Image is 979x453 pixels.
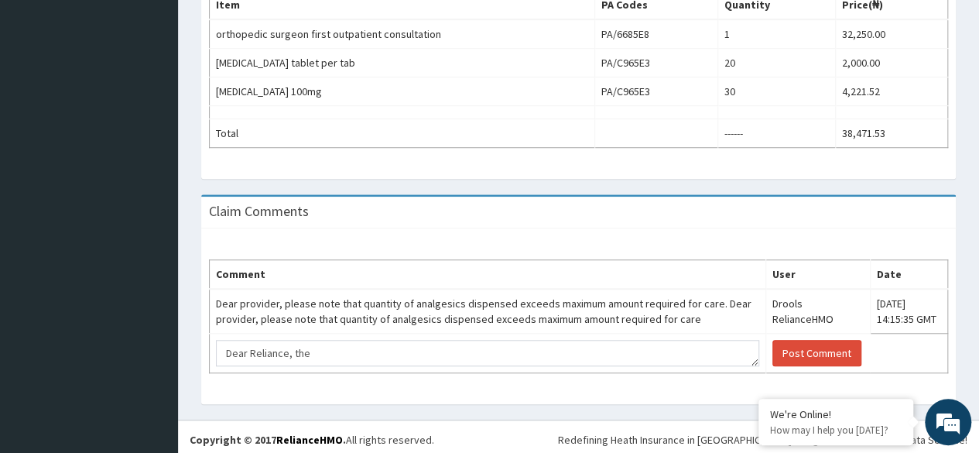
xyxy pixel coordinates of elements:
[718,19,835,49] td: 1
[772,340,861,366] button: Post Comment
[718,49,835,77] td: 20
[210,260,766,290] th: Comment
[718,119,835,148] td: ------
[594,19,717,49] td: PA/6685E8
[594,77,717,106] td: PA/C965E3
[210,119,595,148] td: Total
[190,433,346,447] strong: Copyright © 2017 .
[594,49,717,77] td: PA/C965E3
[870,289,947,334] td: [DATE] 14:15:35 GMT
[29,77,63,116] img: d_794563401_company_1708531726252_794563401
[210,49,595,77] td: [MEDICAL_DATA] tablet per tab
[210,77,595,106] td: [MEDICAL_DATA] 100mg
[835,119,947,148] td: 38,471.53
[766,289,871,334] td: Drools RelianceHMO
[870,260,947,290] th: Date
[216,340,759,366] textarea: Dear Reliance, the
[276,433,343,447] a: RelianceHMO
[90,131,214,287] span: We're online!
[766,260,871,290] th: User
[835,77,947,106] td: 4,221.52
[210,289,766,334] td: Dear provider, please note that quantity of analgesics dispensed exceeds maximum amount required ...
[770,424,902,437] p: How may I help you today?
[770,407,902,421] div: We're Online!
[8,294,295,348] textarea: Type your message and hit 'Enter'
[558,432,967,448] div: Redefining Heath Insurance in [GEOGRAPHIC_DATA] using Telemedicine and Data Science!
[835,19,947,49] td: 32,250.00
[718,77,835,106] td: 30
[254,8,291,45] div: Minimize live chat window
[209,204,309,218] h3: Claim Comments
[80,87,260,107] div: Chat with us now
[835,49,947,77] td: 2,000.00
[210,19,595,49] td: orthopedic surgeon first outpatient consultation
